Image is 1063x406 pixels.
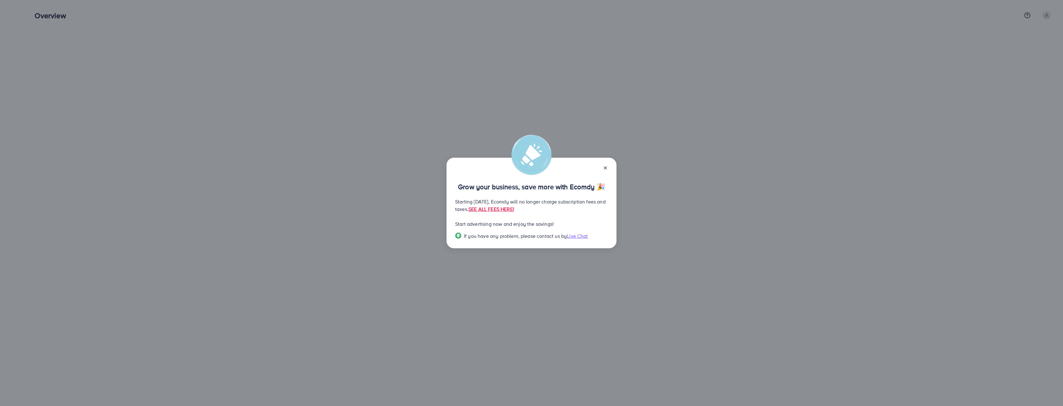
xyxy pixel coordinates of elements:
span: If you have any problem, please contact us by [464,233,567,239]
img: alert [511,135,552,175]
a: SEE ALL FEES HERE! [468,206,514,212]
p: Grow your business, save more with Ecomdy 🎉 [455,183,608,190]
p: Starting [DATE], Ecomdy will no longer charge subscription fees and taxes. [455,198,608,213]
img: Popup guide [455,233,461,239]
p: Start advertising now and enjoy the savings! [455,220,608,228]
span: Live Chat [567,233,588,239]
